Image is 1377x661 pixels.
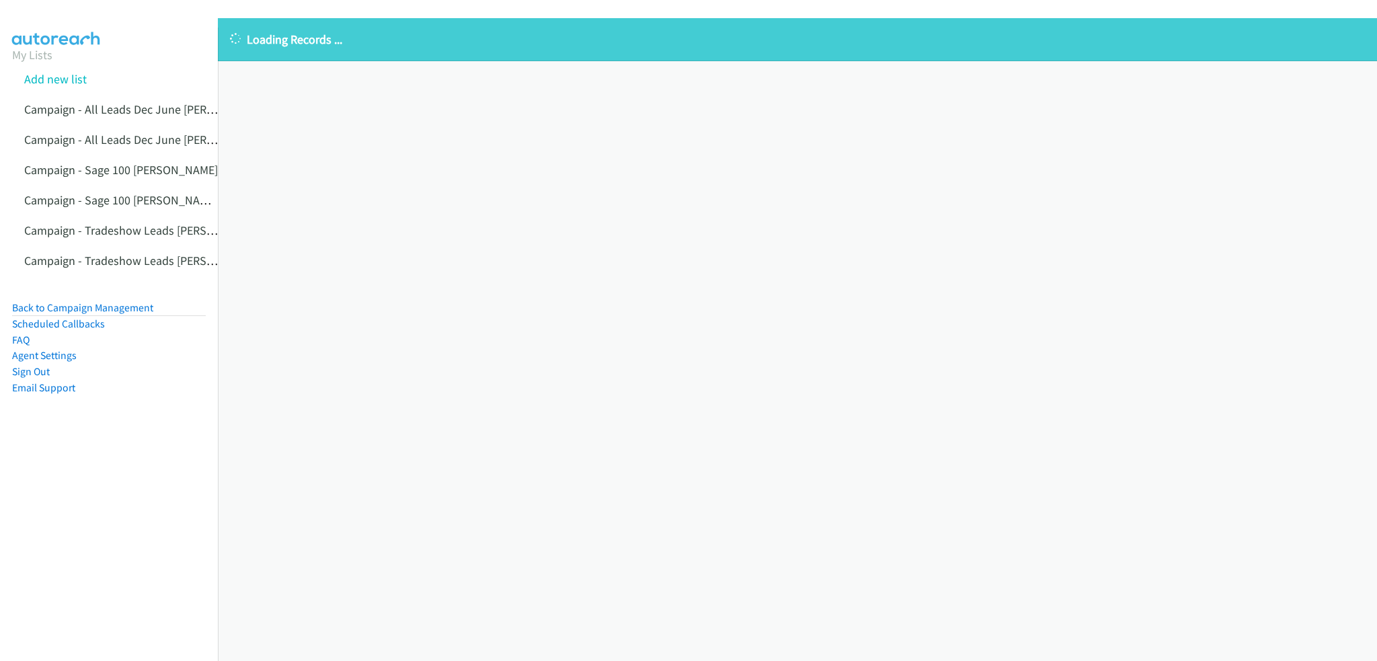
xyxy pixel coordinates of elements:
[12,381,75,394] a: Email Support
[230,30,1365,48] p: Loading Records ...
[24,102,268,117] a: Campaign - All Leads Dec June [PERSON_NAME]
[24,71,87,87] a: Add new list
[24,192,257,208] a: Campaign - Sage 100 [PERSON_NAME] Cloned
[24,253,301,268] a: Campaign - Tradeshow Leads [PERSON_NAME] Cloned
[12,334,30,346] a: FAQ
[12,365,50,378] a: Sign Out
[12,349,77,362] a: Agent Settings
[24,162,218,178] a: Campaign - Sage 100 [PERSON_NAME]
[24,223,262,238] a: Campaign - Tradeshow Leads [PERSON_NAME]
[12,47,52,63] a: My Lists
[12,317,105,330] a: Scheduled Callbacks
[12,301,153,314] a: Back to Campaign Management
[24,132,307,147] a: Campaign - All Leads Dec June [PERSON_NAME] Cloned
